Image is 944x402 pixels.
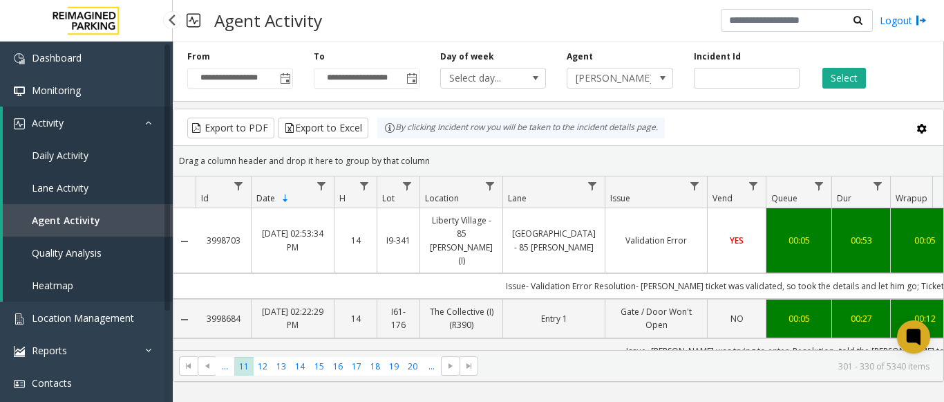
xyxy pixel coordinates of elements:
[183,360,194,372] span: Go to the first page
[312,176,331,195] a: Date Filter Menu
[310,357,328,376] span: Page 15
[314,51,325,63] label: To
[280,193,291,204] span: Sortable
[445,360,456,372] span: Go to the next page
[583,176,602,195] a: Lane Filter Menu
[32,246,102,259] span: Quality Analysis
[3,237,173,269] a: Quality Analysis
[14,313,25,325] img: 'icon'
[355,176,374,195] a: H Filter Menu
[686,176,704,195] a: Issue Filter Menu
[869,176,887,195] a: Dur Filter Menu
[716,234,757,247] a: YES
[272,357,291,376] span: Page 13
[234,357,253,376] span: Page 11
[614,305,699,331] a: Gate / Door Won't Open
[32,181,88,194] span: Lane Activity
[328,357,347,376] span: Page 16
[260,227,325,253] a: [DATE] 02:53:34 PM
[610,192,630,204] span: Issue
[384,122,395,134] img: infoIcon.svg
[339,192,346,204] span: H
[187,118,274,138] button: Export to PDF
[712,192,733,204] span: Vend
[382,192,395,204] span: Lot
[187,3,200,37] img: pageIcon
[404,357,422,376] span: Page 20
[3,204,173,237] a: Agent Activity
[173,149,943,173] div: Drag a column header and drop it here to group by that column
[14,346,25,357] img: 'icon'
[744,176,763,195] a: Vend Filter Menu
[173,314,196,325] a: Collapse Details
[3,172,173,204] a: Lane Activity
[481,176,500,195] a: Location Filter Menu
[32,311,134,325] span: Location Management
[422,357,441,376] span: Page 21
[229,176,248,195] a: Id Filter Menu
[201,192,209,204] span: Id
[404,68,419,88] span: Toggle popup
[254,357,272,376] span: Page 12
[730,235,744,246] span: YES
[840,234,882,247] a: 00:53
[291,357,310,376] span: Page 14
[14,118,25,129] img: 'icon'
[386,305,411,331] a: I61-176
[32,51,82,64] span: Dashboard
[916,13,927,28] img: logout
[216,357,234,376] span: Page 10
[366,357,384,376] span: Page 18
[32,84,81,97] span: Monitoring
[428,214,494,267] a: Liberty Village - 85 [PERSON_NAME] (I)
[277,68,292,88] span: Toggle popup
[730,313,744,325] span: NO
[377,118,665,138] div: By clicking Incident row you will be taken to the incident details page.
[775,312,823,325] a: 00:05
[567,68,651,88] span: [PERSON_NAME]
[441,356,460,376] span: Go to the next page
[256,192,275,204] span: Date
[32,214,100,227] span: Agent Activity
[32,344,67,357] span: Reports
[511,227,596,253] a: [GEOGRAPHIC_DATA] - 85 [PERSON_NAME]
[771,192,797,204] span: Queue
[179,356,198,376] span: Go to the first page
[32,149,88,162] span: Daily Activity
[487,360,929,372] kendo-pager-info: 301 - 330 of 5340 items
[822,68,866,89] button: Select
[440,51,494,63] label: Day of week
[694,51,741,63] label: Incident Id
[3,269,173,302] a: Heatmap
[840,312,882,325] a: 00:27
[3,107,173,139] a: Activity
[775,234,823,247] a: 00:05
[508,192,527,204] span: Lane
[204,312,243,325] a: 3998684
[460,356,478,376] span: Go to the last page
[385,357,404,376] span: Page 19
[32,116,64,129] span: Activity
[198,356,216,376] span: Go to the previous page
[278,118,368,138] button: Export to Excel
[173,176,943,350] div: Data table
[810,176,829,195] a: Queue Filter Menu
[837,192,851,204] span: Dur
[386,234,411,247] a: I9-341
[428,305,494,331] a: The Collective (I) (R390)
[32,279,73,292] span: Heatmap
[32,376,72,390] span: Contacts
[614,234,699,247] a: Validation Error
[204,234,243,247] a: 3998703
[3,139,173,172] a: Daily Activity
[567,51,593,63] label: Agent
[511,312,596,325] a: Entry 1
[14,53,25,64] img: 'icon'
[202,360,213,372] span: Go to the previous page
[207,3,329,37] h3: Agent Activity
[260,305,325,331] a: [DATE] 02:22:29 PM
[343,312,368,325] a: 14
